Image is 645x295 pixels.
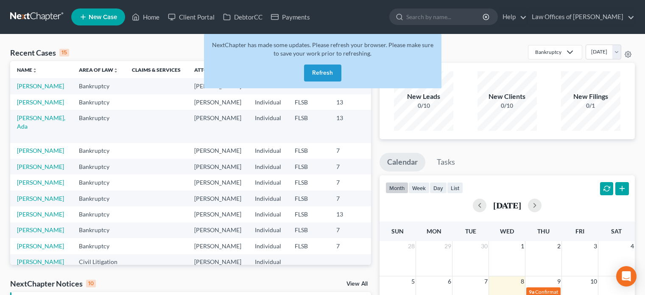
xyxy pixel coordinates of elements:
[329,94,372,110] td: 13
[477,92,537,101] div: New Clients
[17,211,64,218] a: [PERSON_NAME]
[72,238,125,254] td: Bankruptcy
[17,98,64,106] a: [PERSON_NAME]
[219,9,267,25] a: DebtorCC
[477,101,537,110] div: 0/10
[447,276,452,287] span: 6
[394,101,453,110] div: 0/10
[529,289,534,295] span: 9a
[391,228,404,235] span: Sun
[288,174,329,190] td: FLSB
[17,258,64,265] a: [PERSON_NAME]
[561,101,620,110] div: 0/1
[10,278,96,289] div: NextChapter Notices
[187,110,248,143] td: [PERSON_NAME]
[394,92,453,101] div: New Leads
[187,254,248,278] td: [PERSON_NAME]
[212,41,433,57] span: NextChapter has made some updates. Please refresh your browser. Please make sure to save your wor...
[17,226,64,233] a: [PERSON_NAME]
[248,159,288,174] td: Individual
[329,206,372,222] td: 13
[17,242,64,250] a: [PERSON_NAME]
[385,182,408,194] button: month
[248,94,288,110] td: Individual
[187,191,248,206] td: [PERSON_NAME]
[248,222,288,238] td: Individual
[406,9,484,25] input: Search by name...
[480,241,489,251] span: 30
[17,82,64,90] a: [PERSON_NAME]
[535,289,632,295] span: Confirmation Hearing for [PERSON_NAME]
[329,143,372,159] td: 7
[72,94,125,110] td: Bankruptcy
[164,9,219,25] a: Client Portal
[493,201,521,210] h2: [DATE]
[72,191,125,206] td: Bankruptcy
[500,228,514,235] span: Wed
[10,48,69,58] div: Recent Cases
[483,276,489,287] span: 7
[72,206,125,222] td: Bankruptcy
[465,228,476,235] span: Tue
[288,159,329,174] td: FLSB
[447,182,463,194] button: list
[288,110,329,143] td: FLSB
[630,241,635,251] span: 4
[128,9,164,25] a: Home
[89,14,117,20] span: New Case
[79,67,118,73] a: Area of Lawunfold_more
[187,78,248,94] td: [PERSON_NAME]
[288,222,329,238] td: FLSB
[556,276,561,287] span: 9
[329,174,372,190] td: 7
[72,159,125,174] td: Bankruptcy
[72,174,125,190] td: Bankruptcy
[248,174,288,190] td: Individual
[187,143,248,159] td: [PERSON_NAME]
[248,143,288,159] td: Individual
[611,228,622,235] span: Sat
[329,222,372,238] td: 7
[288,206,329,222] td: FLSB
[187,94,248,110] td: [PERSON_NAME]
[589,276,598,287] span: 10
[32,68,37,73] i: unfold_more
[429,153,463,171] a: Tasks
[444,241,452,251] span: 29
[408,182,430,194] button: week
[329,238,372,254] td: 7
[248,191,288,206] td: Individual
[288,143,329,159] td: FLSB
[575,228,584,235] span: Fri
[17,195,64,202] a: [PERSON_NAME]
[248,238,288,254] td: Individual
[556,241,561,251] span: 2
[288,191,329,206] td: FLSB
[537,228,550,235] span: Thu
[187,238,248,254] td: [PERSON_NAME]
[520,241,525,251] span: 1
[498,9,527,25] a: Help
[125,61,187,78] th: Claims & Services
[520,276,525,287] span: 8
[17,114,65,130] a: [PERSON_NAME], Ada
[267,9,314,25] a: Payments
[248,110,288,143] td: Individual
[72,222,125,238] td: Bankruptcy
[561,92,620,101] div: New Filings
[430,182,447,194] button: day
[72,78,125,94] td: Bankruptcy
[329,159,372,174] td: 7
[593,241,598,251] span: 3
[86,280,96,287] div: 10
[113,68,118,73] i: unfold_more
[72,254,125,278] td: Civil Litigation and Disputes
[410,276,416,287] span: 5
[528,9,634,25] a: Law Offices of [PERSON_NAME]
[17,67,37,73] a: Nameunfold_more
[59,49,69,56] div: 15
[288,94,329,110] td: FLSB
[616,266,637,287] div: Open Intercom Messenger
[187,159,248,174] td: [PERSON_NAME]
[304,65,341,81] button: Refresh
